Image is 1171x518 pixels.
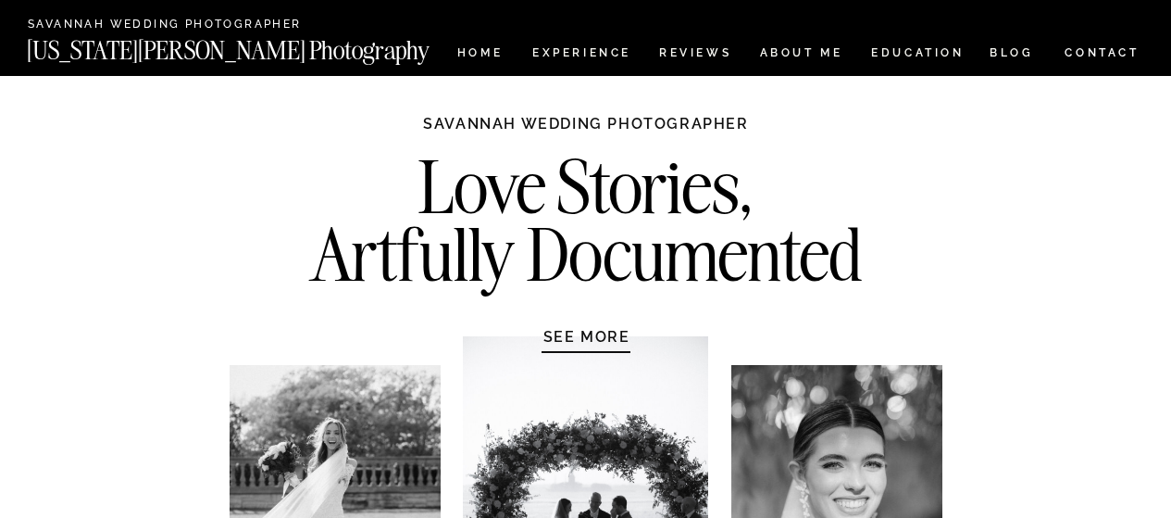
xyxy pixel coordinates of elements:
h2: Love Stories, Artfully Documented [263,153,910,189]
a: ABOUT ME [759,47,843,63]
a: Experience [532,47,629,63]
a: EDUCATION [869,47,966,63]
h1: Savannah Wedding Photographer [413,114,760,151]
a: CONTACT [1064,43,1140,63]
a: [US_STATE][PERSON_NAME] Photography [27,38,492,54]
a: HOME [454,47,506,63]
a: Savannah Wedding Photographer [28,19,306,32]
a: BLOG [990,47,1034,63]
a: REVIEWS [659,47,729,63]
a: SEE MORE [499,327,675,346]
